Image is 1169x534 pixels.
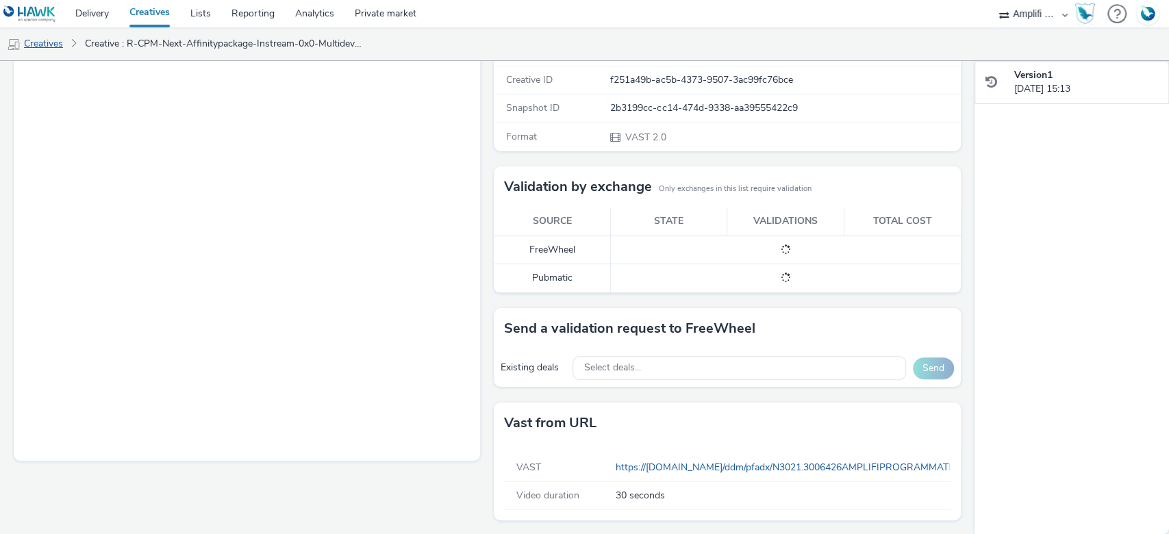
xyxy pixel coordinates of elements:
span: VAST 2.0 [624,131,666,144]
a: Hawk Academy [1074,3,1101,25]
div: [DATE] 15:13 [1014,68,1158,97]
span: VAST [516,461,541,474]
div: f251a49b-ac5b-4373-9507-3ac99fc76bce [610,73,959,87]
img: mobile [7,38,21,51]
h3: Validation by exchange [504,177,652,197]
span: Video duration [516,489,579,502]
td: FreeWheel [494,236,610,264]
th: State [611,207,727,236]
a: Creative : R-CPM-Next-Affinitypackage-Instream-0x0-Multidevice-$394482250$-W20 [78,27,370,60]
h3: Send a validation request to FreeWheel [504,318,755,339]
span: Creative ID [506,73,553,86]
span: Select deals... [583,362,640,374]
span: Format [506,130,537,143]
span: 30 seconds [616,489,946,503]
img: Hawk Academy [1074,3,1095,25]
td: Pubmatic [494,264,610,292]
img: Account FR [1137,3,1158,24]
h3: Vast from URL [504,413,596,433]
small: Only exchanges in this list require validation [659,183,812,194]
th: Source [494,207,610,236]
strong: Version 1 [1014,68,1053,81]
th: Validations [727,207,844,236]
div: Existing deals [501,361,566,374]
button: Send [913,357,954,379]
span: Snapshot ID [506,101,560,114]
th: Total cost [844,207,960,236]
div: 2b3199cc-cc14-474d-9338-aa39555422c9 [610,101,959,115]
img: undefined Logo [3,5,56,23]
